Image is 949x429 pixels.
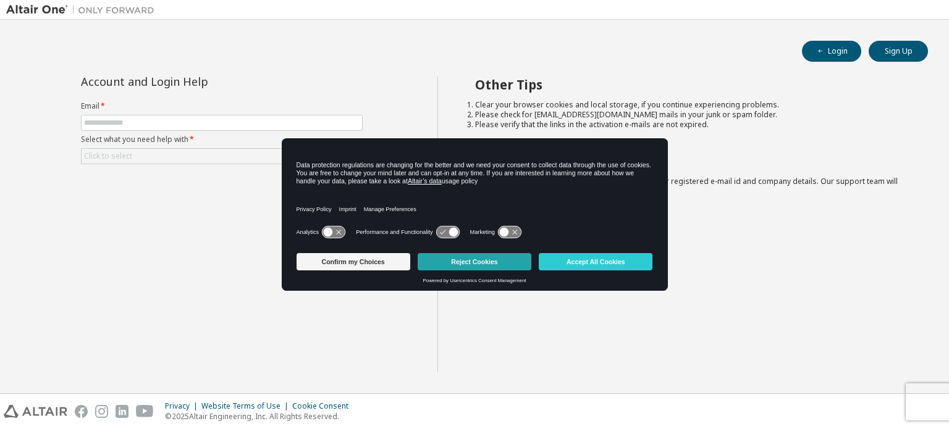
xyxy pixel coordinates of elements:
[81,101,363,111] label: Email
[475,77,906,93] h2: Other Tips
[95,405,108,418] img: instagram.svg
[84,151,132,161] div: Click to select
[292,401,356,411] div: Cookie Consent
[81,135,363,144] label: Select what you need help with
[75,405,88,418] img: facebook.svg
[165,401,201,411] div: Privacy
[475,110,906,120] li: Please check for [EMAIL_ADDRESS][DOMAIN_NAME] mails in your junk or spam folder.
[475,176,898,196] span: with a brief description of the problem, your registered e-mail id and company details. Our suppo...
[201,401,292,411] div: Website Terms of Use
[802,41,861,62] button: Login
[4,405,67,418] img: altair_logo.svg
[475,153,906,169] h2: Not sure how to login?
[116,405,129,418] img: linkedin.svg
[81,77,306,86] div: Account and Login Help
[475,100,906,110] li: Clear your browser cookies and local storage, if you continue experiencing problems.
[475,120,906,130] li: Please verify that the links in the activation e-mails are not expired.
[869,41,928,62] button: Sign Up
[82,149,362,164] div: Click to select
[165,411,356,422] p: © 2025 Altair Engineering, Inc. All Rights Reserved.
[6,4,161,16] img: Altair One
[136,405,154,418] img: youtube.svg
